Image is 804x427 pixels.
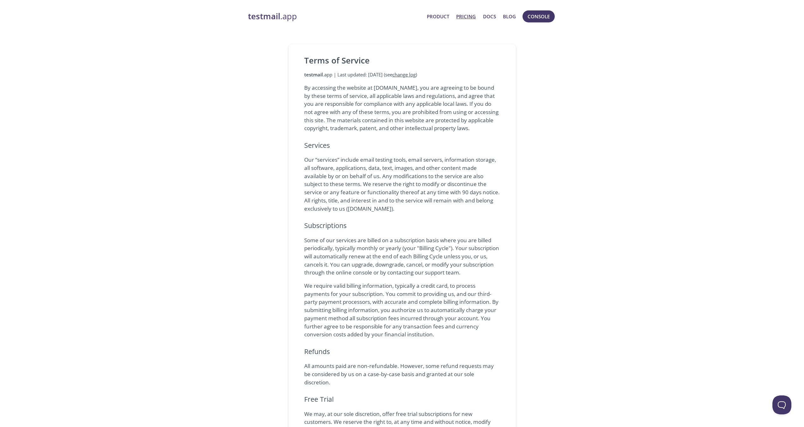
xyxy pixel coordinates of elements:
[483,12,496,21] a: Docs
[427,12,449,21] a: Product
[503,12,516,21] a: Blog
[392,71,416,78] a: change log
[523,10,555,22] button: Console
[304,156,500,213] p: Our “services” include email testing tools, email servers, information storage, all software, app...
[456,12,476,21] a: Pricing
[304,71,500,79] h6: .app | Last updated: [DATE] (see )
[304,84,500,132] p: By accessing the website at [DOMAIN_NAME], you are agreeing to be bound by these terms of service...
[304,236,500,277] p: Some of our services are billed on a subscription basis where you are billed periodically, typica...
[772,395,791,414] iframe: Help Scout Beacon - Open
[304,71,323,78] span: testmail
[304,394,500,405] h6: Free Trial
[528,12,550,21] span: Console
[304,140,500,151] h6: Services
[304,362,500,386] p: All amounts paid are non-refundable. However, some refund requests may be considered by us on a c...
[248,11,280,22] strong: testmail
[304,346,500,357] h6: Refunds
[248,11,422,22] a: testmail.app
[304,55,500,66] h5: Terms of Service
[304,282,500,339] p: We require valid billing information, typically a credit card, to process payments for your subsc...
[304,220,500,231] h6: Subscriptions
